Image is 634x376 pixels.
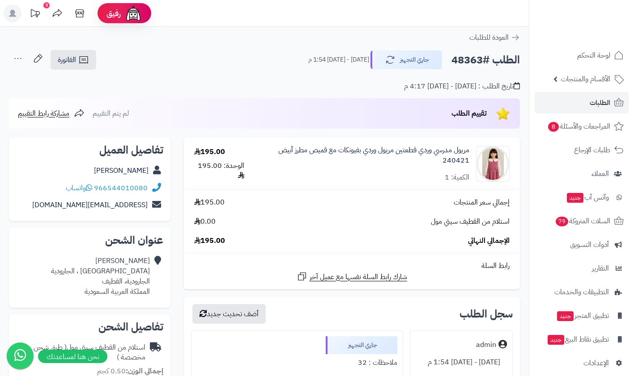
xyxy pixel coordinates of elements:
span: الأقسام والمنتجات [561,73,610,85]
a: واتساب [66,183,92,193]
span: جديد [567,193,583,203]
h2: تفاصيل العميل [16,145,163,155]
a: مشاركة رابط التقييم [18,108,85,119]
div: الوحدة: 195.00 [194,161,244,181]
span: لم يتم التقييم [93,108,129,119]
a: طلبات الإرجاع [535,139,629,161]
span: الفاتورة [58,54,76,65]
h2: الطلب #48363 [451,51,520,69]
div: استلام من القطيف سيتي مول [16,343,145,363]
a: [EMAIL_ADDRESS][DOMAIN_NAME] [32,200,148,210]
h3: سجل الطلب [460,309,513,319]
span: الإعدادات [583,357,609,369]
span: تقييم الطلب [451,108,487,119]
h2: عنوان الشحن [16,235,163,246]
div: تاريخ الطلب : [DATE] - [DATE] 4:17 م [404,81,520,92]
a: مريول مدرسي وردي قطعتين مريول وردي بفيونكات مع قميص مطرز أبيض 240421 [265,145,469,166]
div: ملاحظات : 32 [197,354,398,372]
a: السلات المتروكة79 [535,210,629,232]
a: الفاتورة [51,50,96,70]
span: تطبيق المتجر [556,309,609,322]
a: تحديثات المنصة [24,4,46,25]
div: [DATE] - [DATE] 1:54 م [416,354,507,371]
button: جاري التجهيز [370,50,442,69]
span: الطلبات [590,96,610,109]
a: تطبيق المتجرجديد [535,305,629,326]
span: إجمالي سعر المنتجات [454,197,510,208]
div: 9 [43,2,50,8]
img: logo-2.png [573,25,625,44]
a: 966544010080 [94,183,148,193]
span: التقارير [592,262,609,275]
span: السلات المتروكة [555,215,610,227]
span: وآتس آب [566,191,609,204]
span: أدوات التسويق [570,238,609,251]
h2: تفاصيل الشحن [16,322,163,332]
div: [PERSON_NAME] [GEOGRAPHIC_DATA] ، الجارودية الجارودية، القطيف المملكة العربية السعودية [51,256,150,297]
span: شارك رابط السلة نفسها مع عميل آخر [310,272,407,282]
span: استلام من القطيف سيتي مول [431,217,510,227]
a: [PERSON_NAME] [94,165,149,176]
a: وآتس آبجديد [535,187,629,208]
div: جاري التجهيز [326,336,397,354]
span: تطبيق نقاط البيع [547,333,609,346]
img: ai-face.png [124,4,142,22]
a: التقارير [535,258,629,279]
span: 195.00 [194,236,225,246]
span: العودة للطلبات [469,32,509,43]
span: 8 [548,122,559,132]
a: العملاء [535,163,629,184]
a: الإعدادات [535,352,629,374]
div: admin [476,340,496,350]
span: المراجعات والأسئلة [547,120,610,133]
a: الطلبات [535,92,629,113]
a: لوحة التحكم [535,45,629,66]
span: الإجمالي النهائي [468,236,510,246]
a: التطبيقات والخدمات [535,281,629,303]
div: الكمية: 1 [445,172,469,183]
span: مشاركة رابط التقييم [18,108,69,119]
span: لوحة التحكم [577,49,610,62]
a: المراجعات والأسئلة8 [535,116,629,137]
a: أدوات التسويق [535,234,629,255]
small: [DATE] - [DATE] 1:54 م [308,55,369,64]
a: تطبيق نقاط البيعجديد [535,329,629,350]
span: 0.00 [194,217,216,227]
button: أضف تحديث جديد [192,304,266,324]
span: طلبات الإرجاع [574,144,610,156]
span: جديد [548,335,564,345]
img: 1752852067-1000412619-90x90.jpg [477,146,509,182]
a: العودة للطلبات [469,32,520,43]
span: ( طرق شحن مخصصة ) [34,342,145,363]
span: رفيق [106,8,121,19]
div: 195.00 [194,147,225,157]
span: التطبيقات والخدمات [554,286,609,298]
span: جديد [557,311,574,321]
span: العملاء [591,167,609,180]
span: 79 [556,217,568,226]
span: 195.00 [194,197,225,208]
div: رابط السلة [187,261,516,271]
a: شارك رابط السلة نفسها مع عميل آخر [297,271,407,282]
